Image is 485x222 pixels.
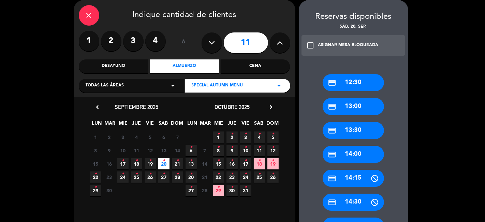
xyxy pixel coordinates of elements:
[158,145,170,156] span: 13
[299,24,408,30] div: sáb. 20, sep.
[240,158,251,169] span: 17
[199,171,210,183] span: 21
[86,82,124,89] span: Todas las áreas
[173,31,195,55] div: ó
[122,168,124,179] i: •
[94,182,97,193] i: •
[186,171,197,183] span: 20
[253,119,264,130] span: SAB
[115,103,159,110] span: septiembre 2025
[267,171,279,183] span: 26
[258,155,261,166] i: •
[213,145,224,156] span: 8
[163,168,165,179] i: •
[117,145,129,156] span: 10
[190,142,192,153] i: •
[226,131,238,143] span: 2
[172,145,183,156] span: 14
[226,145,238,156] span: 9
[171,119,182,130] span: DOM
[213,185,224,196] span: 29
[240,145,251,156] span: 10
[217,182,220,193] i: •
[215,103,250,110] span: octubre 2025
[231,155,233,166] i: •
[186,145,197,156] span: 6
[117,131,129,143] span: 3
[117,158,129,169] span: 17
[323,122,384,139] div: 13:30
[90,145,101,156] span: 8
[172,131,183,143] span: 7
[79,5,290,26] div: Indique cantidad de clientes
[199,185,210,196] span: 28
[226,185,238,196] span: 30
[131,171,142,183] span: 25
[266,119,278,130] span: DOM
[104,185,115,196] span: 30
[226,158,238,169] span: 16
[328,174,336,183] i: credit_card
[231,168,233,179] i: •
[213,171,224,183] span: 22
[254,171,265,183] span: 25
[258,128,261,139] i: •
[323,146,384,163] div: 14:00
[90,185,101,196] span: 29
[275,82,283,90] i: arrow_drop_down
[323,194,384,211] div: 14:30
[79,31,99,51] label: 1
[213,119,224,130] span: MIE
[91,119,102,130] span: LUN
[217,168,220,179] i: •
[135,155,138,166] i: •
[299,10,408,24] div: Reservas disponibles
[145,145,156,156] span: 12
[240,119,251,130] span: VIE
[90,171,101,183] span: 22
[240,171,251,183] span: 24
[254,145,265,156] span: 11
[94,168,97,179] i: •
[90,158,101,169] span: 15
[258,142,261,153] i: •
[240,131,251,143] span: 3
[226,171,238,183] span: 23
[245,142,247,153] i: •
[187,119,198,130] span: LUN
[145,158,156,169] span: 19
[149,168,151,179] i: •
[190,168,192,179] i: •
[226,119,238,130] span: JUE
[323,98,384,115] div: 13:00
[144,119,156,130] span: VIE
[176,168,179,179] i: •
[323,74,384,91] div: 12:30
[135,168,138,179] i: •
[217,155,220,166] i: •
[267,145,279,156] span: 12
[231,182,233,193] i: •
[158,119,169,130] span: SAB
[176,155,179,166] i: •
[231,142,233,153] i: •
[328,126,336,135] i: credit_card
[158,171,170,183] span: 27
[272,142,274,153] i: •
[267,131,279,143] span: 5
[145,31,166,51] label: 4
[328,150,336,159] i: credit_card
[163,155,165,166] i: •
[245,182,247,193] i: •
[169,82,177,90] i: arrow_drop_down
[85,11,93,19] i: close
[217,142,220,153] i: •
[79,59,148,73] div: Desayuno
[307,41,315,50] i: check_box_outline_blank
[104,131,115,143] span: 2
[318,42,379,49] div: ASIGNAR MESA BLOQUEADA
[101,31,121,51] label: 2
[150,59,219,73] div: Almuerzo
[231,128,233,139] i: •
[254,158,265,169] span: 18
